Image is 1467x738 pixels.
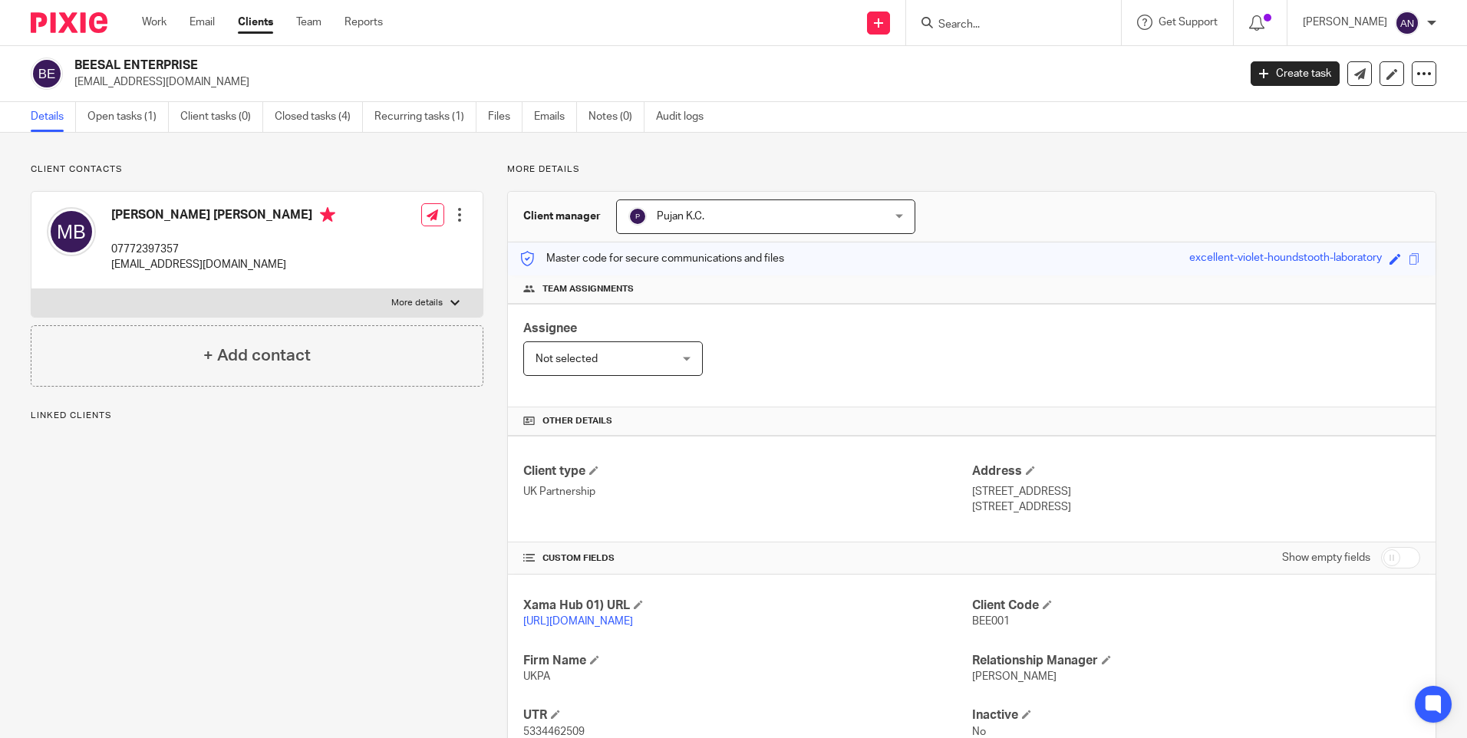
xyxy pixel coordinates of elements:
[628,207,647,226] img: svg%3E
[657,211,704,222] span: Pujan K.C.
[972,726,986,737] span: No
[523,653,971,669] h4: Firm Name
[87,102,169,132] a: Open tasks (1)
[296,15,321,30] a: Team
[972,463,1420,479] h4: Address
[180,102,263,132] a: Client tasks (0)
[344,15,383,30] a: Reports
[972,616,1010,627] span: BEE001
[111,257,335,272] p: [EMAIL_ADDRESS][DOMAIN_NAME]
[31,102,76,132] a: Details
[31,410,483,422] p: Linked clients
[320,207,335,222] i: Primary
[1395,11,1419,35] img: svg%3E
[111,242,335,257] p: 07772397357
[523,616,633,627] a: [URL][DOMAIN_NAME]
[238,15,273,30] a: Clients
[523,322,577,334] span: Assignee
[1282,550,1370,565] label: Show empty fields
[972,671,1057,682] span: [PERSON_NAME]
[275,102,363,132] a: Closed tasks (4)
[972,598,1420,614] h4: Client Code
[542,415,612,427] span: Other details
[142,15,166,30] a: Work
[190,15,215,30] a: Email
[534,102,577,132] a: Emails
[972,653,1420,669] h4: Relationship Manager
[203,344,311,367] h4: + Add contact
[74,74,1228,90] p: [EMAIL_ADDRESS][DOMAIN_NAME]
[523,484,971,499] p: UK Partnership
[47,207,96,256] img: svg%3E
[536,354,598,364] span: Not selected
[374,102,476,132] a: Recurring tasks (1)
[523,598,971,614] h4: Xama Hub 01) URL
[523,463,971,479] h4: Client type
[1159,17,1218,28] span: Get Support
[523,552,971,565] h4: CUSTOM FIELDS
[542,283,634,295] span: Team assignments
[31,58,63,90] img: svg%3E
[523,707,971,723] h4: UTR
[488,102,523,132] a: Files
[1303,15,1387,30] p: [PERSON_NAME]
[31,163,483,176] p: Client contacts
[111,207,335,226] h4: [PERSON_NAME] [PERSON_NAME]
[391,297,443,309] p: More details
[972,707,1420,723] h4: Inactive
[972,499,1420,515] p: [STREET_ADDRESS]
[656,102,715,132] a: Audit logs
[523,209,601,224] h3: Client manager
[31,12,107,33] img: Pixie
[937,18,1075,32] input: Search
[519,251,784,266] p: Master code for secure communications and files
[523,671,550,682] span: UKPA
[523,726,585,737] span: 5334462509
[588,102,644,132] a: Notes (0)
[1189,250,1382,268] div: excellent-violet-houndstooth-laboratory
[972,484,1420,499] p: [STREET_ADDRESS]
[74,58,997,74] h2: BEESAL ENTERPRISE
[507,163,1436,176] p: More details
[1251,61,1340,86] a: Create task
